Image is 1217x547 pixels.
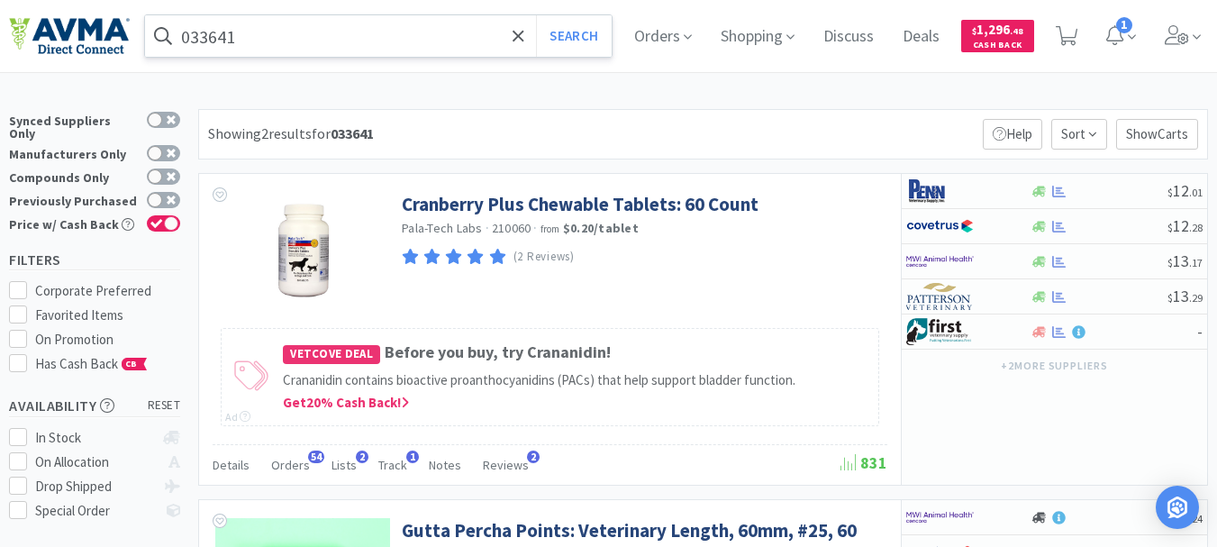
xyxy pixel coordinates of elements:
span: 12 [1167,180,1203,201]
img: 77fca1acd8b6420a9015268ca798ef17_1.png [906,213,974,240]
span: Details [213,457,250,473]
span: Get 20 % Cash Back! [283,394,409,411]
img: 67d67680309e4a0bb49a5ff0391dcc42_6.png [906,318,974,345]
span: Sort [1051,119,1107,150]
p: Show Carts [1116,119,1198,150]
span: Notes [429,457,461,473]
a: $1,296.48Cash Back [961,12,1034,60]
span: . 28 [1189,221,1203,234]
p: Help [983,119,1042,150]
span: 1 [406,451,419,463]
span: 12 [1167,215,1203,236]
span: Cash Back [972,41,1023,52]
span: for [312,124,374,142]
span: . 29 [1189,291,1203,305]
img: f6b2451649754179b5b4e0c70c3f7cb0_2.png [906,248,974,275]
div: Ad [225,408,250,425]
span: $ [1167,256,1173,269]
div: Showing 2 results [208,123,374,146]
span: 13 [1167,251,1203,271]
span: 210060 [492,220,531,236]
a: Discuss [816,29,881,45]
span: CB [123,359,141,369]
span: . 01 [1189,186,1203,199]
span: $ [1167,221,1173,234]
div: Price w/ Cash Back [9,215,138,231]
button: Search [536,15,611,57]
span: . 48 [1010,25,1023,37]
img: e1133ece90fa4a959c5ae41b0808c578_9.png [906,178,974,205]
div: Corporate Preferred [35,280,181,302]
span: . 17 [1189,256,1203,269]
span: 831 [840,452,887,473]
span: 1 [1116,17,1132,33]
strong: 033641 [331,124,374,142]
button: +2more suppliers [992,353,1117,378]
span: Reviews [483,457,529,473]
h5: Availability [9,396,180,416]
span: Track [378,457,407,473]
img: e4e33dab9f054f5782a47901c742baa9_102.png [9,17,130,55]
div: Manufacturers Only [9,145,138,160]
div: On Allocation [35,451,155,473]
div: Drop Shipped [35,476,155,497]
div: Special Order [35,500,155,522]
span: · [533,220,537,236]
span: 54 [308,451,324,463]
img: f5e969b455434c6296c6d81ef179fa71_3.png [906,283,974,310]
span: 2 [356,451,368,463]
span: $ [972,25,976,37]
span: · [486,220,489,236]
img: f6b2451649754179b5b4e0c70c3f7cb0_2.png [906,504,974,531]
div: Compounds Only [9,169,138,184]
img: 727a7bfb660b43d4907e46cde82e2f8a_118299.jpeg [244,192,361,309]
a: Cranberry Plus Chewable Tablets: 60 Count [402,192,758,216]
span: 1,296 [972,21,1023,38]
strong: $0.20 / tablet [563,220,639,236]
a: Pala-Tech Labs [402,220,483,236]
span: 13 [1167,286,1203,306]
span: - [1197,321,1203,342]
div: Synced Suppliers Only [9,112,138,140]
div: Favorited Items [35,305,181,326]
h4: Before you buy, try Crananidin! [283,340,869,366]
span: reset [148,397,181,415]
div: Open Intercom Messenger [1156,486,1199,529]
span: Has Cash Back [35,355,148,372]
span: Orders [271,457,310,473]
div: Previously Purchased [9,192,138,207]
span: Vetcove Deal [283,345,380,364]
span: from [540,223,560,235]
div: On Promotion [35,329,181,351]
div: In Stock [35,427,155,449]
h5: Filters [9,250,180,270]
span: Lists [331,457,357,473]
input: Search by item, sku, manufacturer, ingredient, size... [145,15,612,57]
span: $ [1167,291,1173,305]
a: Deals [895,29,947,45]
span: 2 [527,451,540,463]
span: $ [1167,186,1173,199]
p: Crananidin contains bioactive proanthocyanidins (PACs) that help support bladder function. [283,369,869,391]
p: (2 Reviews) [513,248,575,267]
